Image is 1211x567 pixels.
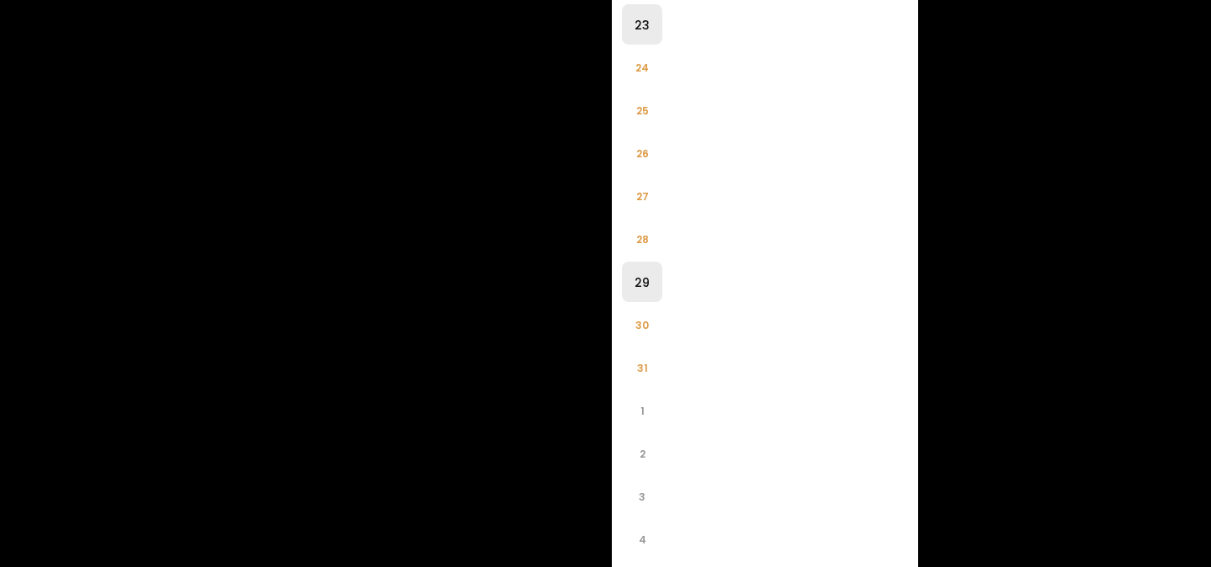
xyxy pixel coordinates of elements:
li: 24 [622,47,662,87]
li: 23 [622,4,662,45]
li: 3 [622,476,662,517]
li: 2 [622,433,662,474]
li: 1 [622,390,662,431]
li: 27 [622,176,662,216]
li: 29 [622,262,662,302]
li: 26 [622,133,662,173]
li: 28 [622,219,662,259]
li: 31 [622,347,662,388]
li: 30 [622,305,662,345]
li: 4 [622,519,662,559]
li: 25 [622,90,662,130]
